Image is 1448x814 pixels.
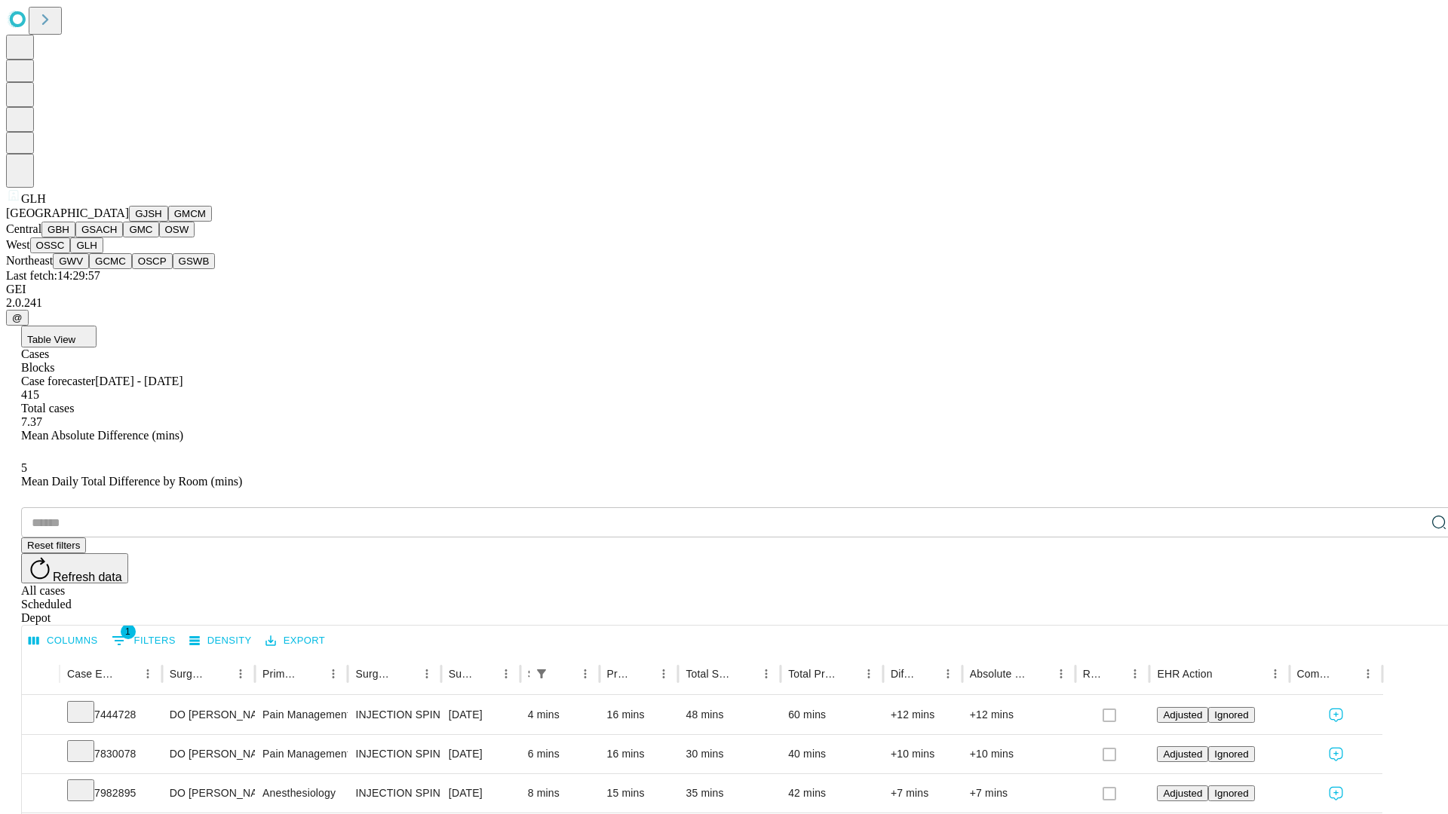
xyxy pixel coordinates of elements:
button: Menu [1051,663,1072,684]
div: 16 mins [607,696,671,734]
span: West [6,238,30,251]
button: OSCP [132,253,173,269]
button: Adjusted [1157,746,1208,762]
span: @ [12,312,23,323]
button: Menu [653,663,674,684]
button: Menu [137,663,158,684]
div: Pain Management [262,696,340,734]
div: GEI [6,283,1442,296]
div: 40 mins [788,735,876,773]
button: Menu [756,663,777,684]
button: Menu [230,663,251,684]
button: @ [6,310,29,326]
button: Table View [21,326,97,347]
button: Menu [495,663,517,684]
div: 60 mins [788,696,876,734]
span: Case forecaster [21,375,95,387]
div: 30 mins [686,735,773,773]
div: 42 mins [788,774,876,812]
button: GCMC [89,253,132,269]
button: Sort [735,663,756,684]
button: Adjusted [1157,707,1208,723]
button: Select columns [25,629,102,653]
button: GMCM [168,206,212,222]
span: GLH [21,192,46,205]
span: [DATE] - [DATE] [95,375,183,387]
div: 2.0.241 [6,296,1442,310]
button: Show filters [108,629,179,653]
button: Show filters [531,663,552,684]
span: 415 [21,388,39,401]
button: Sort [916,663,937,684]
button: Sort [209,663,230,684]
div: INJECTION SPINE [MEDICAL_DATA] CERVICAL OR THORACIC [355,774,433,812]
div: Absolute Difference [970,668,1028,680]
div: Total Predicted Duration [788,668,836,680]
span: Reset filters [27,540,80,551]
button: Refresh data [21,553,128,583]
div: Case Epic Id [67,668,115,680]
button: GSACH [75,222,123,237]
button: Reset filters [21,537,86,553]
div: 7444728 [67,696,155,734]
div: DO [PERSON_NAME] [PERSON_NAME] [170,696,247,734]
button: Ignored [1208,785,1254,801]
button: Menu [416,663,437,684]
span: [GEOGRAPHIC_DATA] [6,207,129,219]
button: Sort [1029,663,1051,684]
div: Predicted In Room Duration [607,668,631,680]
button: Adjusted [1157,785,1208,801]
div: EHR Action [1157,668,1212,680]
div: +7 mins [970,774,1068,812]
div: Surgery Date [449,668,473,680]
div: 7982895 [67,774,155,812]
div: +12 mins [970,696,1068,734]
span: Adjusted [1163,709,1202,721]
button: Sort [474,663,495,684]
span: Refresh data [53,571,122,583]
button: Sort [1336,663,1357,684]
span: Northeast [6,254,53,267]
div: DO [PERSON_NAME] [PERSON_NAME] [170,774,247,812]
button: GJSH [129,206,168,222]
span: 1 [121,624,136,639]
button: Sort [116,663,137,684]
div: Total Scheduled Duration [686,668,733,680]
span: Table View [27,334,75,345]
span: Ignored [1214,709,1248,721]
div: INJECTION SPINE [MEDICAL_DATA] CERVICAL OR THORACIC [355,696,433,734]
button: Ignored [1208,746,1254,762]
div: +7 mins [891,774,955,812]
div: 48 mins [686,696,773,734]
div: Scheduled In Room Duration [528,668,529,680]
button: Export [262,629,329,653]
div: Difference [891,668,915,680]
button: Menu [323,663,344,684]
button: Sort [1214,663,1235,684]
button: Sort [1103,663,1124,684]
div: 7830078 [67,735,155,773]
div: 35 mins [686,774,773,812]
button: Sort [554,663,575,684]
div: Primary Service [262,668,300,680]
div: +12 mins [891,696,955,734]
span: Adjusted [1163,788,1202,799]
button: Expand [29,742,52,768]
div: Comments [1297,668,1335,680]
span: 5 [21,461,27,474]
div: DO [PERSON_NAME] [PERSON_NAME] [170,735,247,773]
button: OSSC [30,237,71,253]
button: Density [186,629,256,653]
span: Ignored [1214,788,1248,799]
button: Menu [937,663,959,684]
button: Sort [837,663,858,684]
button: OSW [159,222,195,237]
button: Sort [632,663,653,684]
span: Central [6,222,41,235]
div: INJECTION SPINE [MEDICAL_DATA] CERVICAL OR THORACIC [355,735,433,773]
button: Ignored [1208,707,1254,723]
div: Surgeon Name [170,668,207,680]
button: Menu [575,663,596,684]
span: Total cases [21,402,74,415]
span: Ignored [1214,748,1248,760]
